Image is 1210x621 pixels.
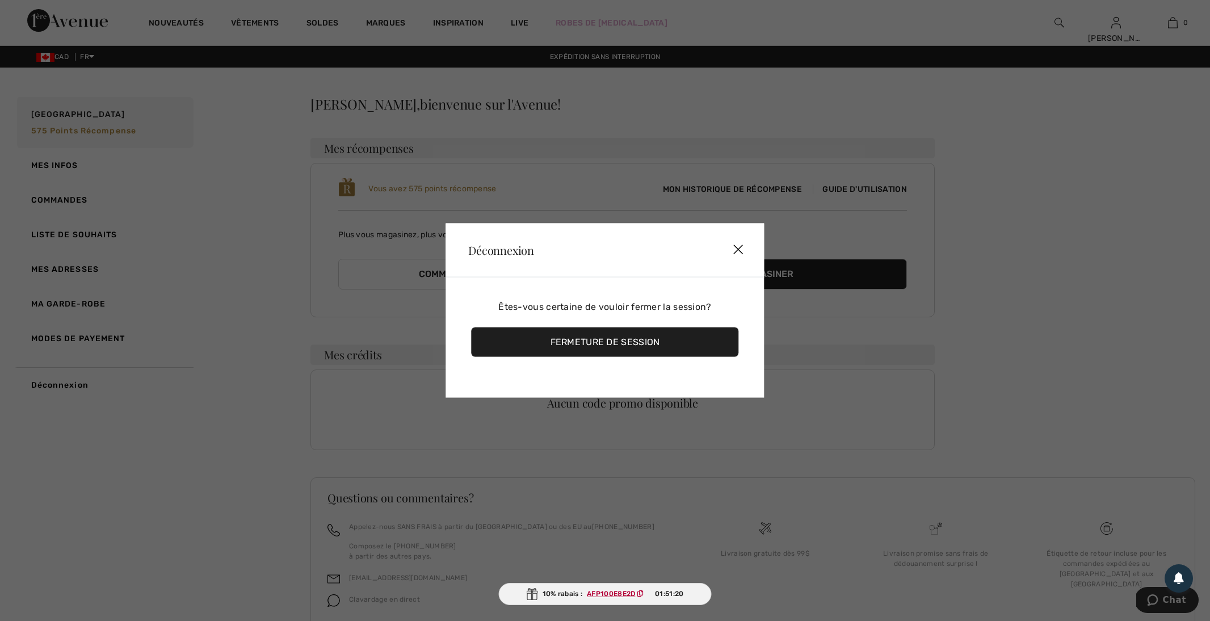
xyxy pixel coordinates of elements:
img: X [721,233,755,268]
span: Chat [27,8,50,18]
div: 10% rabais : [499,583,712,605]
h3: Déconnexion [468,244,683,255]
ins: AFP100E8E2D [587,590,635,598]
span: 01:51:20 [655,589,683,599]
div: Fermeture de session [471,328,738,357]
p: Êtes-vous certaine de vouloir fermer la session? [471,300,738,314]
img: Gift.svg [527,588,538,600]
